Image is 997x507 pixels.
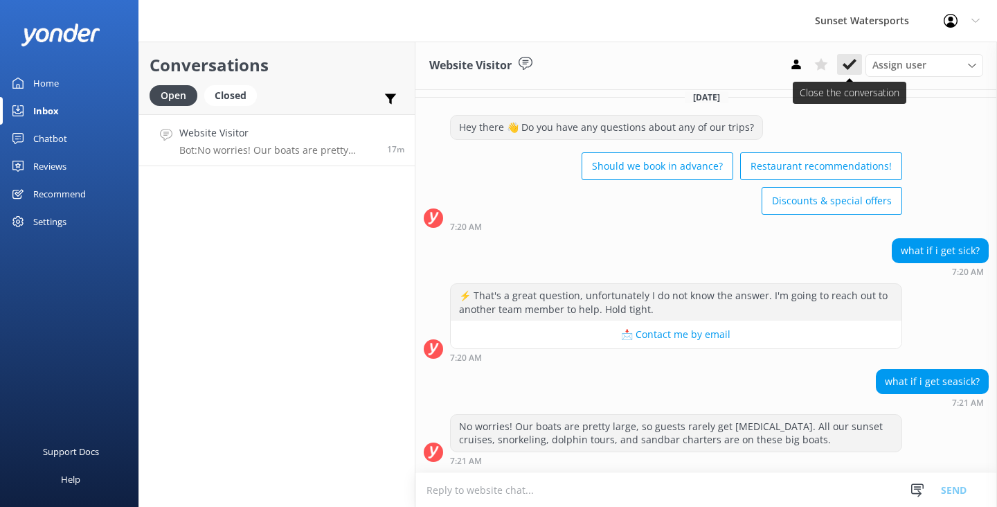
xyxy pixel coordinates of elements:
button: 📩 Contact me by email [451,321,901,348]
strong: 7:20 AM [450,223,482,231]
div: Sep 10 2025 07:21pm (UTC -05:00) America/Cancun [450,456,902,465]
div: ⚡ That's a great question, unfortunately I do not know the answer. I'm going to reach out to anot... [451,284,901,321]
img: yonder-white-logo.png [21,24,100,46]
span: [DATE] [685,91,728,103]
div: Open [150,85,197,106]
div: Support Docs [43,438,99,465]
button: Restaurant recommendations! [740,152,902,180]
strong: 7:20 AM [952,268,984,276]
div: what if i get sick? [892,239,988,263]
div: Reviews [33,152,66,180]
strong: 7:20 AM [450,354,482,362]
p: Bot: No worries! Our boats are pretty large, so guests rarely get [MEDICAL_DATA]. All our sunset ... [179,144,377,157]
div: Sep 10 2025 07:21pm (UTC -05:00) America/Cancun [876,398,989,407]
div: Recommend [33,180,86,208]
div: Help [61,465,80,493]
div: Inbox [33,97,59,125]
h3: Website Visitor [429,57,512,75]
div: Hey there 👋 Do you have any questions about any of our trips? [451,116,762,139]
div: Sep 10 2025 07:20pm (UTC -05:00) America/Cancun [450,222,902,231]
strong: 7:21 AM [450,457,482,465]
span: Sep 10 2025 07:21pm (UTC -05:00) America/Cancun [387,143,404,155]
div: Closed [204,85,257,106]
div: Sep 10 2025 07:20pm (UTC -05:00) America/Cancun [450,353,902,362]
a: Open [150,87,204,103]
strong: 7:21 AM [952,399,984,407]
a: Closed [204,87,264,103]
div: No worries! Our boats are pretty large, so guests rarely get [MEDICAL_DATA]. All our sunset cruis... [451,415,901,452]
div: Settings [33,208,66,235]
div: what if i get seasick? [877,370,988,393]
div: Sep 10 2025 07:20pm (UTC -05:00) America/Cancun [892,267,989,276]
h2: Conversations [150,52,404,78]
button: Discounts & special offers [762,187,902,215]
div: Chatbot [33,125,67,152]
div: Home [33,69,59,97]
h4: Website Visitor [179,125,377,141]
span: Assign user [872,57,926,73]
div: Assign User [865,54,983,76]
button: Should we book in advance? [582,152,733,180]
a: Website VisitorBot:No worries! Our boats are pretty large, so guests rarely get [MEDICAL_DATA]. A... [139,114,415,166]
